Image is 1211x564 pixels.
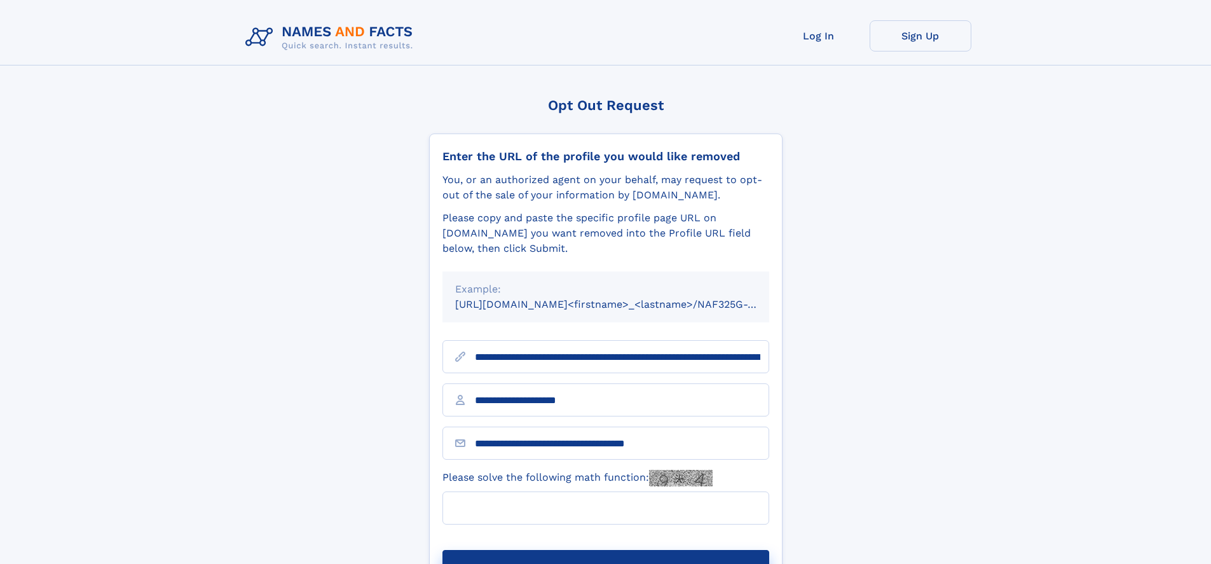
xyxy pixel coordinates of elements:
div: Please copy and paste the specific profile page URL on [DOMAIN_NAME] you want removed into the Pr... [442,210,769,256]
div: Opt Out Request [429,97,783,113]
label: Please solve the following math function: [442,470,713,486]
div: Example: [455,282,756,297]
a: Log In [768,20,870,52]
small: [URL][DOMAIN_NAME]<firstname>_<lastname>/NAF325G-xxxxxxxx [455,298,793,310]
a: Sign Up [870,20,971,52]
div: You, or an authorized agent on your behalf, may request to opt-out of the sale of your informatio... [442,172,769,203]
img: Logo Names and Facts [240,20,423,55]
div: Enter the URL of the profile you would like removed [442,149,769,163]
